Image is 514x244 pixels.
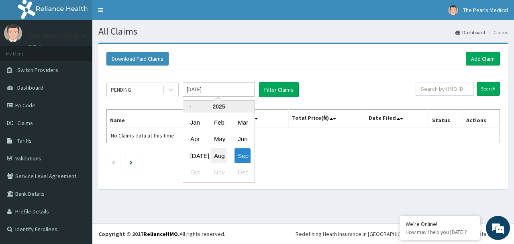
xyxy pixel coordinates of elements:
[477,82,500,96] input: Search
[235,132,251,147] div: Choose June 2025
[259,82,299,97] button: Filter Claims
[4,160,153,189] textarea: Type your message and hit 'Enter'
[130,158,133,166] a: Next page
[106,52,169,66] button: Download Paid Claims
[486,29,508,36] li: Claims
[235,115,251,130] div: Choose March 2025
[111,132,175,139] span: No Claims data at this time.
[448,5,458,15] img: User Image
[4,24,22,42] img: User Image
[183,114,255,181] div: month 2025-09
[463,6,508,14] span: The Pearls Medical
[466,52,500,66] a: Add Claim
[416,82,474,96] input: Search by HMO ID
[455,29,485,36] a: Dashboard
[17,66,58,74] span: Switch Providers
[17,84,43,91] span: Dashboard
[187,132,203,147] div: Choose April 2025
[296,230,508,238] div: Redefining Heath Insurance in [GEOGRAPHIC_DATA] using Telemedicine and Data Science!
[17,137,32,144] span: Tariffs
[187,105,191,109] button: Previous Year
[235,148,251,163] div: Choose September 2025
[428,110,463,128] th: Status
[183,82,255,96] input: Select Month and Year
[92,223,514,244] footer: All rights reserved.
[143,230,178,238] a: RelianceHMO
[98,26,508,37] h1: All Claims
[406,220,474,228] div: We're Online!
[112,158,115,166] a: Previous page
[42,45,135,55] div: Chat with us now
[288,110,365,128] th: Total Price(₦)
[183,100,255,113] div: 2025
[406,229,474,236] p: How may I help you today?
[28,44,47,49] a: Online
[98,230,179,238] strong: Copyright © 2017 .
[107,110,206,128] th: Name
[17,119,33,127] span: Claims
[365,110,428,128] th: Date Filed
[211,132,227,147] div: Choose May 2025
[111,86,131,94] div: PENDING
[211,148,227,163] div: Choose August 2025
[15,40,33,60] img: d_794563401_company_1708531726252_794563401
[463,110,500,128] th: Actions
[28,33,87,40] p: The Pearls Medical
[187,115,203,130] div: Choose January 2025
[187,148,203,163] div: Choose July 2025
[47,72,111,153] span: We're online!
[211,115,227,130] div: Choose February 2025
[132,4,151,23] div: Minimize live chat window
